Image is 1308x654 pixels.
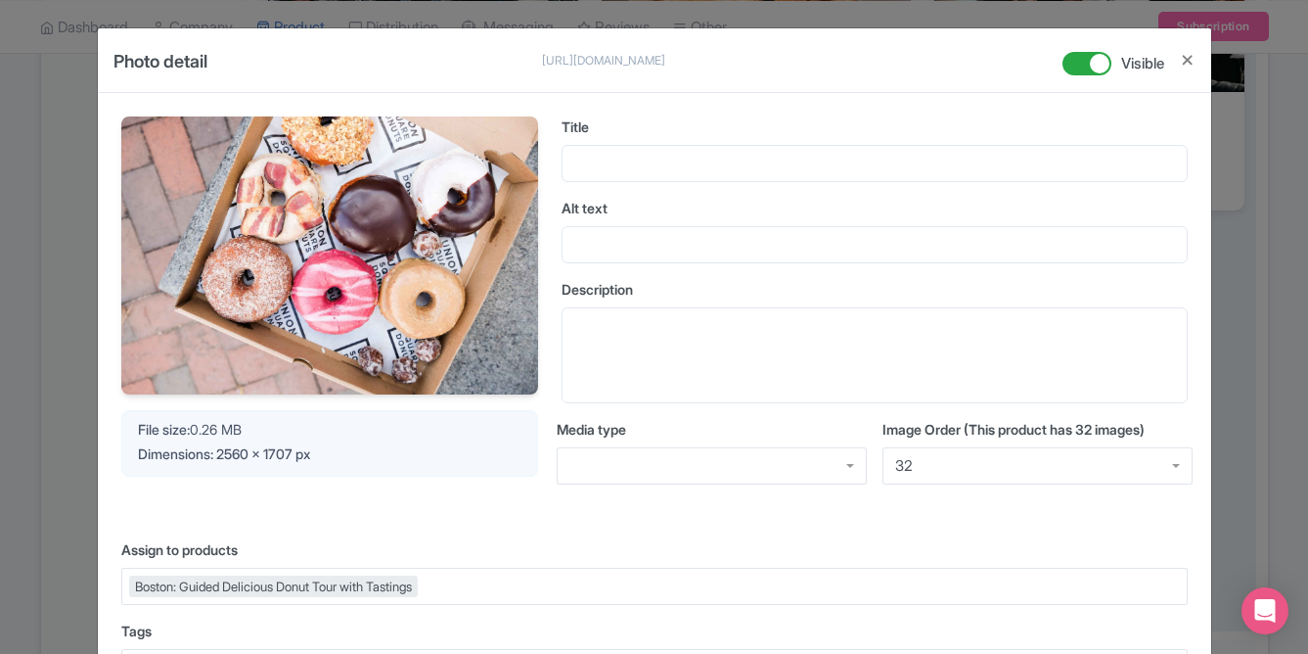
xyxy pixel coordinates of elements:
[1121,53,1164,75] span: Visible
[562,118,589,135] span: Title
[1180,48,1195,72] button: Close
[562,200,608,216] span: Alt text
[542,52,728,70] p: [URL][DOMAIN_NAME]
[882,421,1145,438] span: Image Order (This product has 32 images)
[138,445,310,462] span: Dimensions: 2560 x 1707 px
[1241,587,1288,634] div: Open Intercom Messenger
[138,419,521,440] div: 0.26 MB
[121,117,538,395] img: ltnk2hujvvdranxdqhxu.jpg
[129,576,418,597] div: Boston: Guided Delicious Donut Tour with Tastings
[557,421,626,438] span: Media type
[113,48,207,92] h4: Photo detail
[138,421,190,438] span: File size:
[562,281,633,298] span: Description
[121,623,152,639] span: Tags
[121,541,238,558] span: Assign to products
[895,457,913,475] div: 32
